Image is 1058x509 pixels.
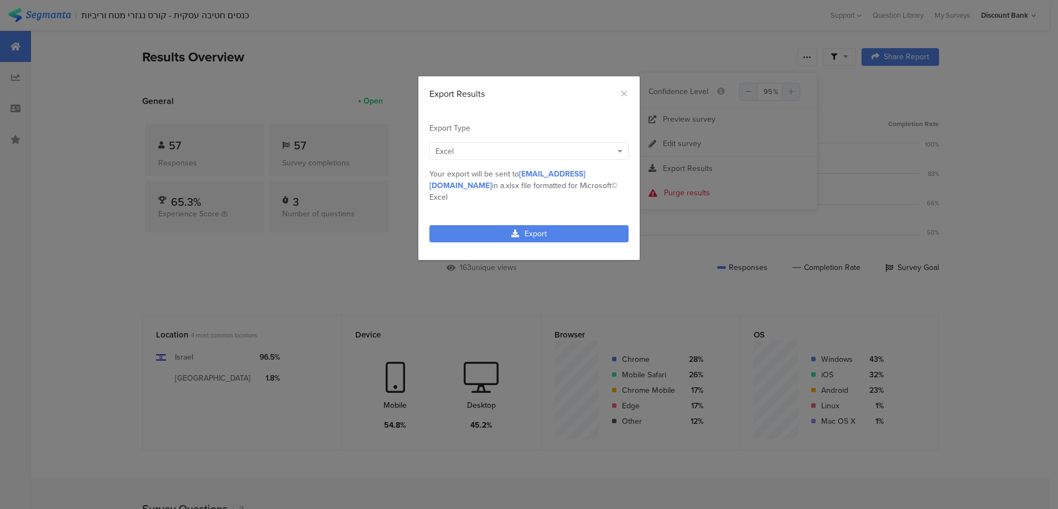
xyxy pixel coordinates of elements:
button: Close [620,87,629,100]
div: Export Type [429,122,629,134]
span: .xlsx file formatted for Microsoft© Excel [429,180,618,203]
div: dialog [418,76,640,260]
a: Export [429,225,629,242]
div: Export Results [429,87,629,100]
span: [EMAIL_ADDRESS][DOMAIN_NAME] [429,168,585,191]
span: Excel [435,146,454,157]
div: Your export will be sent to in a [429,168,629,203]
